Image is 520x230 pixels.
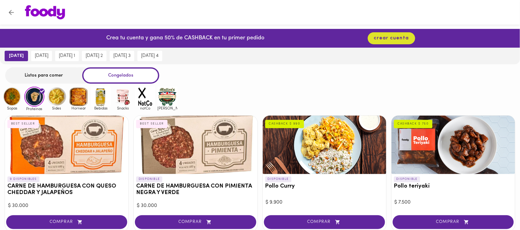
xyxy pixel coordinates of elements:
span: [DATE] 2 [86,53,103,59]
img: Proteinas [24,87,44,107]
span: crear cuenta [374,35,409,41]
span: Sides [47,106,67,110]
p: DISPONIBLE [265,176,291,182]
div: $ 7.500 [395,199,512,206]
span: COMPRAR [272,220,377,225]
p: Crea tu cuenta y gana 50% de CASHBACK en tu primer pedido [106,34,264,42]
img: notCo [135,87,155,107]
h3: Pollo Curry [265,183,384,190]
div: $ 30.000 [8,202,125,209]
span: [DATE] 1 [59,53,75,59]
button: [DATE] 3 [110,51,134,61]
div: CASHBACK $ 750 [394,120,433,128]
button: [DATE] 4 [137,51,162,61]
span: [DATE] [9,53,24,59]
p: DISPONIBLE [394,176,420,182]
img: Sopas [2,87,22,107]
button: COMPRAR [264,215,385,229]
img: logo.png [25,5,65,19]
button: crear cuenta [368,32,415,44]
div: $ 9.900 [266,199,383,206]
span: [DATE] 4 [141,53,159,59]
span: COMPRAR [143,220,248,225]
span: [DATE] [35,53,48,59]
span: [PERSON_NAME] [157,106,177,110]
button: [DATE] 1 [55,51,79,61]
span: [DATE] 3 [113,53,131,59]
div: CASHBACK $ 990 [265,120,304,128]
button: COMPRAR [393,215,514,229]
p: 9 DISPONIBLES [7,176,39,182]
p: DISPONIBLE [136,176,162,182]
h3: CARNE DE HAMBURGUESA CON QUESO CHEDDAR Y JALAPEÑOS [7,183,126,196]
span: Sopas [2,106,22,110]
span: Snacks [113,106,133,110]
div: BEST SELLER [7,120,39,128]
div: CARNE DE HAMBURGUESA CON PIMIENTA NEGRA Y VERDE [134,116,257,174]
button: COMPRAR [6,215,127,229]
span: Hornear [69,106,89,110]
img: Bebidas [91,87,111,107]
button: [DATE] [31,51,52,61]
div: Listos para comer [5,67,82,84]
div: CARNE DE HAMBURGUESA CON QUESO CHEDDAR Y JALAPEÑOS [5,116,128,174]
button: Volver [4,5,19,20]
div: Pollo teriyaki [392,116,515,174]
span: COMPRAR [400,220,506,225]
img: Sides [47,87,67,107]
button: COMPRAR [135,215,256,229]
div: $ 30.000 [137,202,254,209]
button: [DATE] 2 [82,51,107,61]
img: mullens [157,87,177,107]
h3: CARNE DE HAMBURGUESA CON PIMIENTA NEGRA Y VERDE [136,183,255,196]
div: Pollo Curry [263,116,386,174]
div: BEST SELLER [136,120,168,128]
button: [DATE] [5,51,28,61]
img: Snacks [113,87,133,107]
span: COMPRAR [14,220,120,225]
img: Hornear [69,87,89,107]
h3: Pollo teriyaki [394,183,513,190]
div: Congelados [82,67,159,84]
span: notCo [135,106,155,110]
iframe: Messagebird Livechat Widget [484,194,514,224]
span: Bebidas [91,106,111,110]
span: Proteinas [24,107,44,111]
